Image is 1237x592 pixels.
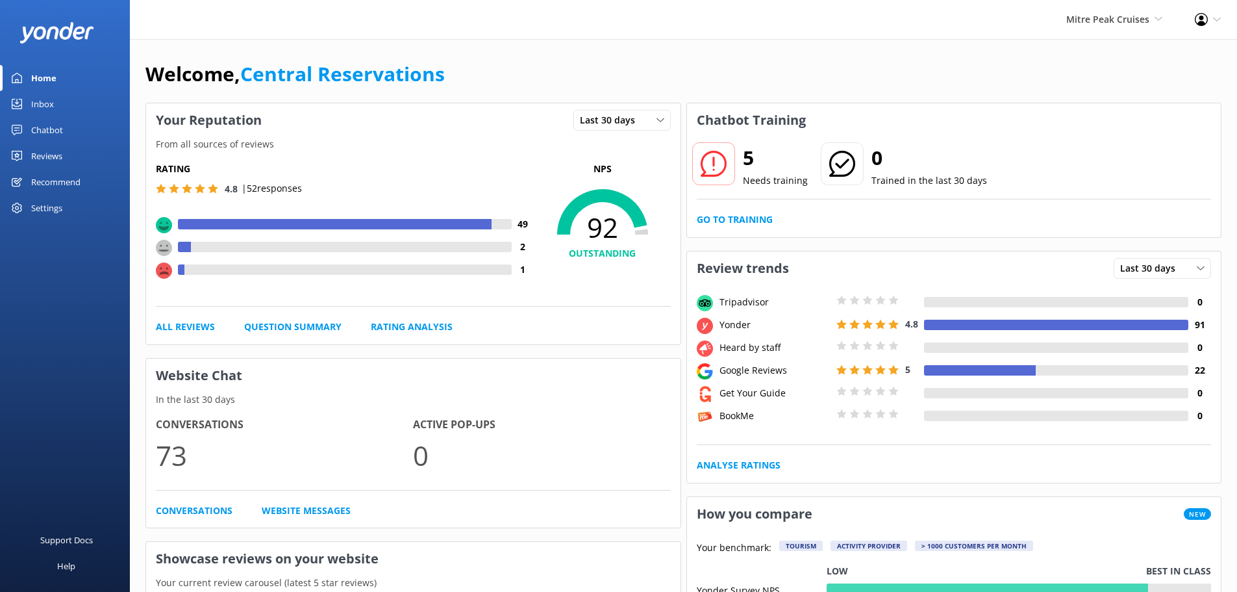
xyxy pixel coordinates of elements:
p: Your current review carousel (latest 5 star reviews) [146,576,681,590]
div: Inbox [31,91,54,117]
img: yonder-white-logo.png [19,22,94,44]
span: Last 30 days [1120,261,1183,276]
a: All Reviews [156,320,215,334]
h4: Conversations [156,417,413,433]
a: Conversations [156,504,232,518]
h3: How you compare [687,497,822,531]
a: Rating Analysis [371,320,453,334]
div: Support Docs [40,527,93,553]
p: 73 [156,433,413,477]
a: Central Reservations [240,60,445,87]
a: Website Messages [262,504,351,518]
h2: 5 [743,142,808,174]
h3: Chatbot Training [687,103,816,137]
p: Low [827,564,848,578]
span: Mitre Peak Cruises [1066,13,1149,25]
h4: 0 [1188,386,1211,400]
div: Heard by staff [716,341,833,355]
h4: 1 [512,263,534,277]
span: 4.8 [225,183,238,195]
span: New [1184,508,1211,520]
h2: 0 [871,142,987,174]
p: NPS [534,162,671,176]
p: | 52 responses [242,181,302,196]
p: Your benchmark: [697,541,771,556]
div: Home [31,65,56,91]
p: Best in class [1146,564,1211,578]
div: Get Your Guide [716,386,833,400]
p: 0 [413,433,670,477]
div: Settings [31,195,62,221]
h3: Website Chat [146,359,681,393]
div: Recommend [31,169,81,195]
h3: Showcase reviews on your website [146,542,681,576]
h4: 0 [1188,295,1211,309]
div: Activity Provider [831,541,907,551]
div: Tourism [779,541,823,551]
h4: Active Pop-ups [413,417,670,433]
a: Go to Training [697,212,773,227]
a: Analyse Ratings [697,458,781,472]
h4: 2 [512,240,534,254]
a: Question Summary [244,320,342,334]
div: > 1000 customers per month [915,541,1033,551]
span: 4.8 [905,318,918,330]
span: 92 [534,211,671,244]
p: In the last 30 days [146,393,681,407]
div: Reviews [31,143,62,169]
h4: 91 [1188,318,1211,332]
h3: Review trends [687,251,799,285]
h1: Welcome, [145,58,445,90]
span: 5 [905,363,910,376]
h4: 49 [512,217,534,231]
h4: OUTSTANDING [534,246,671,261]
div: BookMe [716,409,833,423]
h5: Rating [156,162,534,176]
p: From all sources of reviews [146,137,681,151]
h4: 0 [1188,341,1211,355]
p: Trained in the last 30 days [871,174,987,188]
div: Yonder [716,318,833,332]
div: Tripadvisor [716,295,833,309]
div: Help [57,553,75,579]
p: Needs training [743,174,808,188]
h4: 22 [1188,363,1211,378]
h4: 0 [1188,409,1211,423]
div: Chatbot [31,117,63,143]
h3: Your Reputation [146,103,271,137]
span: Last 30 days [580,113,643,127]
div: Google Reviews [716,363,833,378]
